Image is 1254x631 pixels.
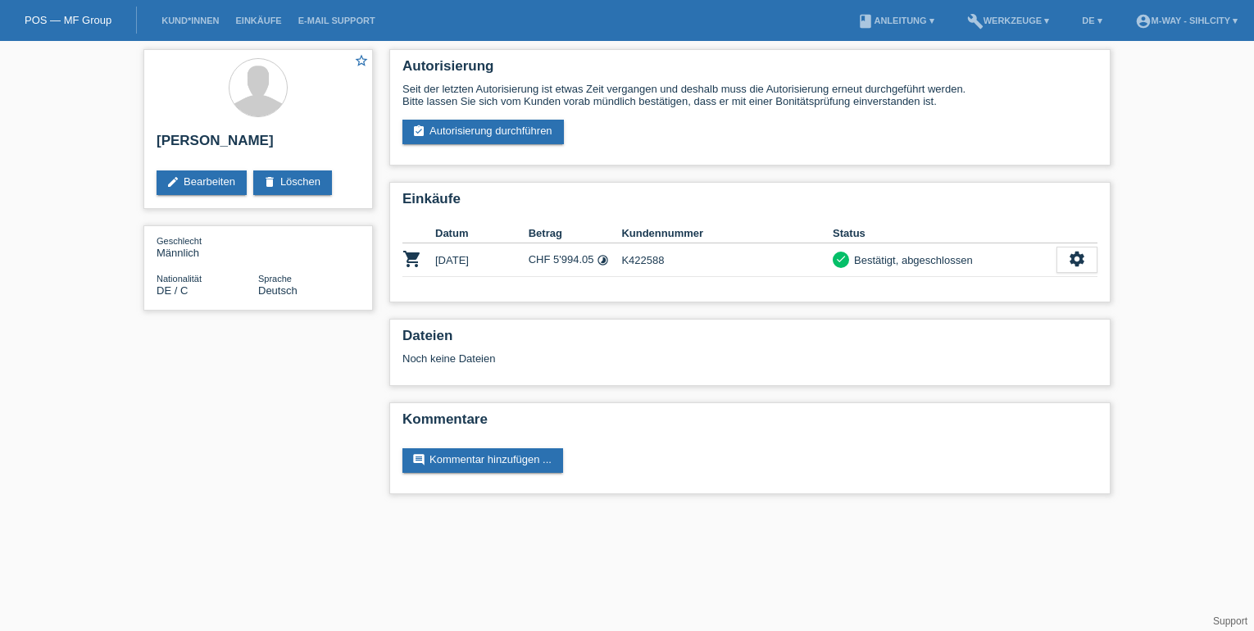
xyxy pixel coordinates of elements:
[263,175,276,188] i: delete
[25,14,111,26] a: POS — MF Group
[227,16,289,25] a: Einkäufe
[402,352,903,365] div: Noch keine Dateien
[253,170,332,195] a: deleteLöschen
[529,243,622,277] td: CHF 5'994.05
[959,16,1058,25] a: buildWerkzeuge ▾
[849,252,973,269] div: Bestätigt, abgeschlossen
[157,170,247,195] a: editBearbeiten
[835,253,847,265] i: check
[967,13,984,30] i: build
[402,83,1097,107] div: Seit der letzten Autorisierung ist etwas Zeit vergangen und deshalb muss die Autorisierung erneut...
[1068,250,1086,268] i: settings
[402,191,1097,216] h2: Einkäufe
[597,254,609,266] i: 24 Raten
[1135,13,1152,30] i: account_circle
[1127,16,1246,25] a: account_circlem-way - Sihlcity ▾
[402,249,422,269] i: POSP00026113
[402,120,564,144] a: assignment_turned_inAutorisierung durchführen
[157,234,258,259] div: Männlich
[435,243,529,277] td: [DATE]
[1213,615,1247,627] a: Support
[402,411,1097,436] h2: Kommentare
[621,243,833,277] td: K422588
[157,236,202,246] span: Geschlecht
[258,274,292,284] span: Sprache
[402,58,1097,83] h2: Autorisierung
[435,224,529,243] th: Datum
[849,16,942,25] a: bookAnleitung ▾
[402,328,1097,352] h2: Dateien
[1074,16,1110,25] a: DE ▾
[258,284,298,297] span: Deutsch
[857,13,874,30] i: book
[621,224,833,243] th: Kundennummer
[166,175,179,188] i: edit
[529,224,622,243] th: Betrag
[157,274,202,284] span: Nationalität
[157,284,188,297] span: Deutschland / C / 29.03.2007
[153,16,227,25] a: Kund*innen
[290,16,384,25] a: E-Mail Support
[412,125,425,138] i: assignment_turned_in
[157,133,360,157] h2: [PERSON_NAME]
[412,453,425,466] i: comment
[402,448,563,473] a: commentKommentar hinzufügen ...
[354,53,369,68] i: star_border
[354,53,369,70] a: star_border
[833,224,1056,243] th: Status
